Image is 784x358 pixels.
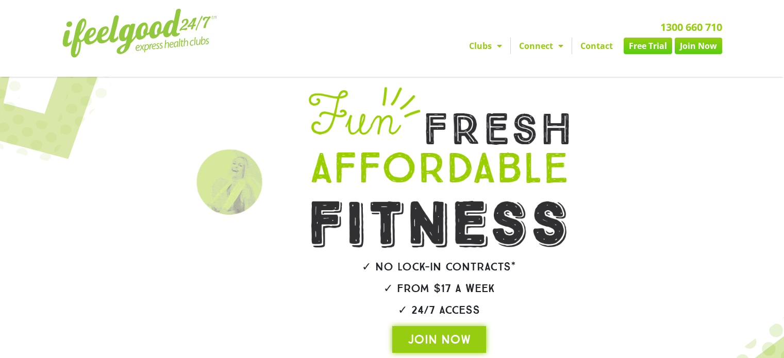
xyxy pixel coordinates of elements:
[408,331,471,348] span: JOIN NOW
[297,38,722,54] nav: Menu
[280,261,598,272] h2: ✓ No lock-in contracts*
[461,38,510,54] a: Clubs
[511,38,572,54] a: Connect
[624,38,672,54] a: Free Trial
[280,304,598,316] h2: ✓ 24/7 Access
[280,283,598,294] h2: ✓ From $17 a week
[660,20,722,34] a: 1300 660 710
[675,38,722,54] a: Join Now
[392,326,486,353] a: JOIN NOW
[572,38,621,54] a: Contact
